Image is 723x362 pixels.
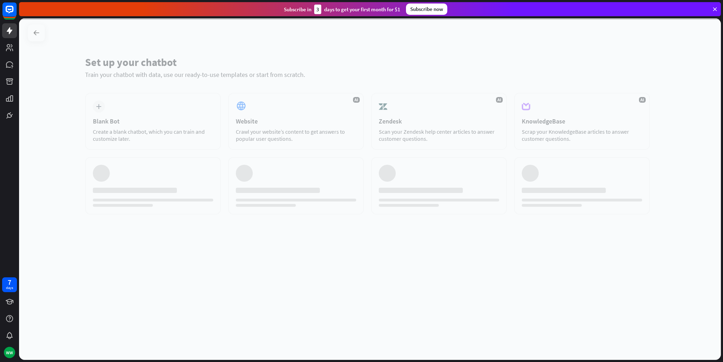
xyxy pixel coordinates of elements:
[406,4,447,15] div: Subscribe now
[6,285,13,290] div: days
[2,277,17,292] a: 7 days
[4,347,15,358] div: WW
[314,5,321,14] div: 3
[284,5,400,14] div: Subscribe in days to get your first month for $1
[8,279,11,285] div: 7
